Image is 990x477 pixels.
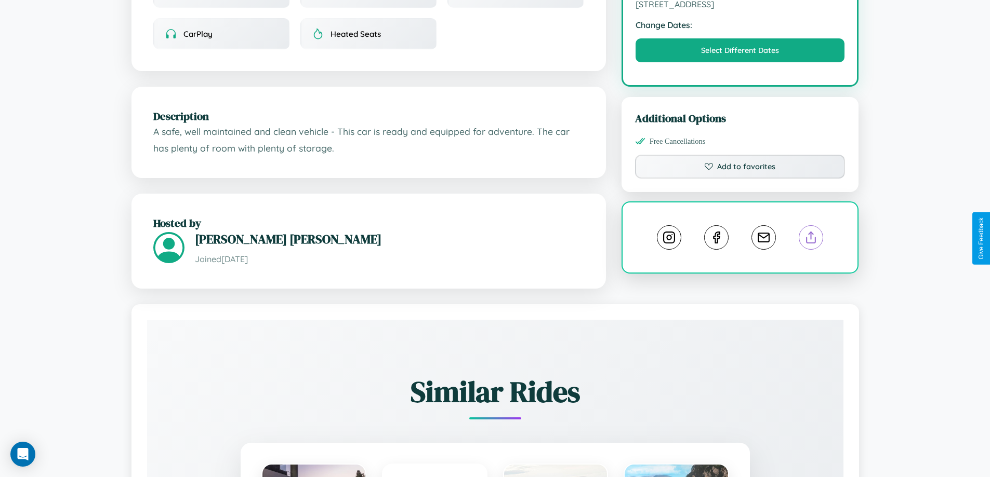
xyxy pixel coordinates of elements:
p: Joined [DATE] [195,252,584,267]
button: Add to favorites [635,155,846,179]
div: Give Feedback [978,217,985,260]
strong: Change Dates: [636,20,845,30]
p: A safe, well maintained and clean vehicle - This car is ready and equipped for adventure. The car... [153,124,584,156]
h2: Hosted by [153,215,584,230]
span: Free Cancellations [650,137,706,146]
span: CarPlay [183,29,213,39]
h3: Additional Options [635,111,846,126]
h3: [PERSON_NAME] [PERSON_NAME] [195,230,584,248]
button: Select Different Dates [636,38,845,62]
span: Heated Seats [331,29,381,39]
h2: Similar Rides [183,372,807,412]
h2: Description [153,108,584,124]
div: Open Intercom Messenger [10,442,35,467]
